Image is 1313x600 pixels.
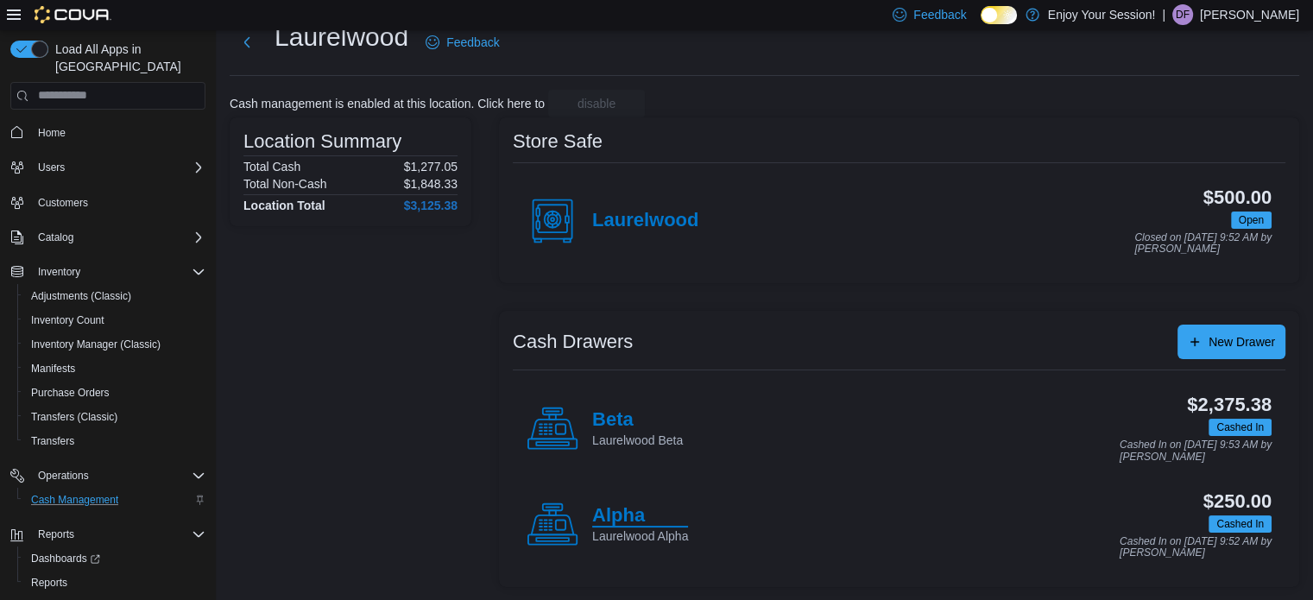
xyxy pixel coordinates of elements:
[24,310,111,331] a: Inventory Count
[38,196,88,210] span: Customers
[1177,325,1285,359] button: New Drawer
[3,464,212,488] button: Operations
[31,157,205,178] span: Users
[1176,4,1190,25] span: DF
[31,576,67,590] span: Reports
[24,358,205,379] span: Manifests
[24,382,205,403] span: Purchase Orders
[24,572,205,593] span: Reports
[3,155,212,180] button: Users
[31,524,205,545] span: Reports
[38,527,74,541] span: Reports
[17,308,212,332] button: Inventory Count
[1209,419,1272,436] span: Cashed In
[404,199,458,212] h4: $3,125.38
[592,432,683,449] p: Laurelwood Beta
[1216,420,1264,435] span: Cashed In
[24,382,117,403] a: Purchase Orders
[31,227,205,248] span: Catalog
[419,25,506,60] a: Feedback
[31,262,205,282] span: Inventory
[404,160,458,174] p: $1,277.05
[17,405,212,429] button: Transfers (Classic)
[17,571,212,595] button: Reports
[3,190,212,215] button: Customers
[243,160,300,174] h6: Total Cash
[38,265,80,279] span: Inventory
[35,6,111,23] img: Cova
[38,231,73,244] span: Catalog
[24,358,82,379] a: Manifests
[31,410,117,424] span: Transfers (Classic)
[548,90,645,117] button: disable
[243,177,327,191] h6: Total Non-Cash
[1203,491,1272,512] h3: $250.00
[981,6,1017,24] input: Dark Mode
[513,332,633,352] h3: Cash Drawers
[981,24,982,25] span: Dark Mode
[446,34,499,51] span: Feedback
[31,122,205,143] span: Home
[31,552,100,565] span: Dashboards
[17,332,212,357] button: Inventory Manager (Classic)
[1239,212,1264,228] span: Open
[38,469,89,483] span: Operations
[17,546,212,571] a: Dashboards
[31,338,161,351] span: Inventory Manager (Classic)
[17,381,212,405] button: Purchase Orders
[3,260,212,284] button: Inventory
[24,334,167,355] a: Inventory Manager (Classic)
[230,97,545,111] p: Cash management is enabled at this location. Click here to
[243,199,325,212] h4: Location Total
[24,286,205,306] span: Adjustments (Classic)
[3,225,212,249] button: Catalog
[592,505,688,527] h4: Alpha
[592,409,683,432] h4: Beta
[48,41,205,75] span: Load All Apps in [GEOGRAPHIC_DATA]
[1216,516,1264,532] span: Cashed In
[3,120,212,145] button: Home
[24,548,205,569] span: Dashboards
[31,313,104,327] span: Inventory Count
[592,210,698,232] h4: Laurelwood
[404,177,458,191] p: $1,848.33
[275,20,408,54] h1: Laurelwood
[17,357,212,381] button: Manifests
[24,407,205,427] span: Transfers (Classic)
[31,123,73,143] a: Home
[1209,515,1272,533] span: Cashed In
[38,126,66,140] span: Home
[1203,187,1272,208] h3: $500.00
[38,161,65,174] span: Users
[31,493,118,507] span: Cash Management
[592,527,688,545] p: Laurelwood Alpha
[17,284,212,308] button: Adjustments (Classic)
[24,334,205,355] span: Inventory Manager (Classic)
[578,95,615,112] span: disable
[243,131,401,152] h3: Location Summary
[31,524,81,545] button: Reports
[24,310,205,331] span: Inventory Count
[31,362,75,376] span: Manifests
[24,407,124,427] a: Transfers (Classic)
[31,157,72,178] button: Users
[24,431,205,452] span: Transfers
[31,289,131,303] span: Adjustments (Classic)
[1187,395,1272,415] h3: $2,375.38
[1172,4,1193,25] div: Dylan Fisher
[24,572,74,593] a: Reports
[1120,439,1272,463] p: Cashed In on [DATE] 9:53 AM by [PERSON_NAME]
[3,522,212,546] button: Reports
[31,386,110,400] span: Purchase Orders
[31,465,96,486] button: Operations
[31,193,95,213] a: Customers
[31,227,80,248] button: Catalog
[31,434,74,448] span: Transfers
[24,489,125,510] a: Cash Management
[513,131,603,152] h3: Store Safe
[1231,212,1272,229] span: Open
[1162,4,1165,25] p: |
[1120,536,1272,559] p: Cashed In on [DATE] 9:52 AM by [PERSON_NAME]
[1048,4,1156,25] p: Enjoy Your Session!
[1209,333,1275,351] span: New Drawer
